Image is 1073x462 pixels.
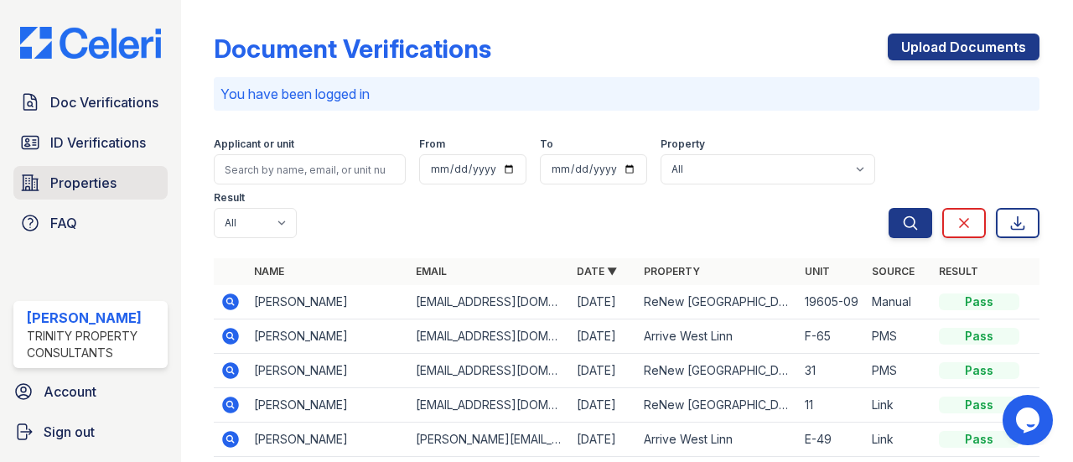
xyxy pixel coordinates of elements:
a: Result [939,265,978,278]
label: To [540,138,553,151]
input: Search by name, email, or unit number [214,154,406,184]
span: FAQ [50,213,77,233]
td: Manual [865,285,932,319]
a: FAQ [13,206,168,240]
a: Property [644,265,700,278]
td: ReNew [GEOGRAPHIC_DATA] [637,388,798,423]
td: ReNew [GEOGRAPHIC_DATA] [637,285,798,319]
label: Property [661,138,705,151]
td: [EMAIL_ADDRESS][DOMAIN_NAME] [409,319,570,354]
div: Trinity Property Consultants [27,328,161,361]
td: Arrive West Linn [637,319,798,354]
a: ID Verifications [13,126,168,159]
td: PMS [865,319,932,354]
div: Pass [939,293,1019,310]
a: Account [7,375,174,408]
td: E-49 [798,423,865,457]
td: Arrive West Linn [637,423,798,457]
td: [DATE] [570,319,637,354]
span: Doc Verifications [50,92,158,112]
td: [DATE] [570,423,637,457]
td: [PERSON_NAME] [247,285,408,319]
span: Sign out [44,422,95,442]
label: From [419,138,445,151]
span: Properties [50,173,117,193]
img: CE_Logo_Blue-a8612792a0a2168367f1c8372b55b34899dd931a85d93a1a3d3e32e68fde9ad4.png [7,27,174,59]
p: You have been logged in [220,84,1033,104]
td: [DATE] [570,285,637,319]
div: Pass [939,397,1019,413]
td: [PERSON_NAME] [247,319,408,354]
a: Date ▼ [577,265,617,278]
td: Link [865,388,932,423]
a: Upload Documents [888,34,1039,60]
label: Result [214,191,245,205]
label: Applicant or unit [214,138,294,151]
iframe: chat widget [1003,395,1056,445]
div: Document Verifications [214,34,491,64]
td: [DATE] [570,354,637,388]
td: [PERSON_NAME] [247,423,408,457]
td: [DATE] [570,388,637,423]
div: Pass [939,362,1019,379]
td: [PERSON_NAME] [247,354,408,388]
a: Sign out [7,415,174,449]
div: Pass [939,328,1019,345]
td: 31 [798,354,865,388]
td: 11 [798,388,865,423]
span: Account [44,382,96,402]
td: [PERSON_NAME][EMAIL_ADDRESS][PERSON_NAME][DOMAIN_NAME] [409,423,570,457]
a: Doc Verifications [13,86,168,119]
a: Email [416,265,447,278]
td: Link [865,423,932,457]
td: F-65 [798,319,865,354]
td: [EMAIL_ADDRESS][DOMAIN_NAME] [409,354,570,388]
td: PMS [865,354,932,388]
td: 19605-09 [798,285,865,319]
a: Name [254,265,284,278]
td: [PERSON_NAME] [247,388,408,423]
a: Properties [13,166,168,200]
a: Unit [805,265,830,278]
div: Pass [939,431,1019,448]
td: ReNew [GEOGRAPHIC_DATA] [637,354,798,388]
td: [EMAIL_ADDRESS][DOMAIN_NAME] [409,388,570,423]
div: [PERSON_NAME] [27,308,161,328]
a: Source [872,265,915,278]
span: ID Verifications [50,132,146,153]
td: [EMAIL_ADDRESS][DOMAIN_NAME] [409,285,570,319]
